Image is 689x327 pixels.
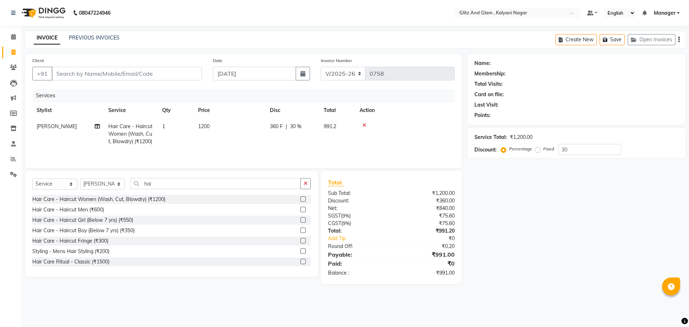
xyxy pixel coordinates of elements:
[391,197,460,205] div: ₹360.00
[509,146,532,152] label: Percentage
[32,206,104,214] div: Hair Care - Haircut Men (₹600)
[32,57,44,64] label: Client
[198,123,210,130] span: 1200
[34,32,60,45] a: INVOICE
[659,298,682,320] iframe: chat widget
[130,178,301,189] input: Search or Scan
[270,123,283,130] span: 360 F
[342,213,349,219] span: 9%
[194,102,266,118] th: Price
[266,102,319,118] th: Disc
[323,235,403,242] a: Add Tip
[37,123,77,130] span: [PERSON_NAME]
[391,205,460,212] div: ₹840.00
[328,220,341,226] span: CGST
[32,102,104,118] th: Stylist
[403,235,460,242] div: ₹0
[474,70,506,78] div: Membership:
[290,123,301,130] span: 30 %
[628,34,675,45] button: Open Invoices
[391,250,460,259] div: ₹991.00
[32,248,109,255] div: Styling - Mens Hair Styling (₹200)
[391,243,460,250] div: ₹0.20
[556,34,597,45] button: Create New
[391,190,460,197] div: ₹1,200.00
[69,34,119,41] a: PREVIOUS INVOICES
[32,216,133,224] div: Hair Care - Haircut Girl (Below 7 yrs) (₹550)
[600,34,625,45] button: Save
[213,57,222,64] label: Date
[323,197,391,205] div: Discount:
[654,9,675,17] span: Manager
[323,243,391,250] div: Round Off:
[323,212,391,220] div: ( )
[321,57,352,64] label: Invoice Number
[324,123,336,130] span: 991.2
[328,179,344,186] span: Total
[32,196,165,203] div: Hair Care - Haircut Women (Wash, Cut, Blowdry) (₹1200)
[474,101,498,109] div: Last Visit:
[474,112,491,119] div: Points:
[391,259,460,268] div: ₹0
[323,190,391,197] div: Sub Total:
[391,227,460,235] div: ₹991.20
[286,123,287,130] span: |
[355,102,455,118] th: Action
[323,269,391,277] div: Balance :
[474,134,507,141] div: Service Total:
[391,269,460,277] div: ₹991.00
[323,220,391,227] div: ( )
[52,67,202,80] input: Search by Name/Mobile/Email/Code
[343,220,350,226] span: 9%
[323,205,391,212] div: Net:
[32,258,109,266] div: Hair Care Ritual - Classic (₹1500)
[543,146,554,152] label: Fixed
[32,227,135,234] div: Hair Care - Haircut Boy (Below 7 yrs) (₹350)
[108,123,153,145] span: Hair Care - Haircut Women (Wash, Cut, Blowdry) (₹1200)
[474,146,497,154] div: Discount:
[158,102,194,118] th: Qty
[474,91,504,98] div: Card on file:
[319,102,355,118] th: Total
[391,212,460,220] div: ₹75.60
[323,250,391,259] div: Payable:
[510,134,533,141] div: ₹1,200.00
[18,3,67,23] img: logo
[33,89,460,102] div: Services
[32,67,52,80] button: +91
[474,60,491,67] div: Name:
[474,80,503,88] div: Total Visits:
[323,227,391,235] div: Total:
[328,212,341,219] span: SGST
[79,3,111,23] b: 08047224946
[391,220,460,227] div: ₹75.60
[162,123,165,130] span: 1
[104,102,158,118] th: Service
[323,259,391,268] div: Paid:
[32,237,108,245] div: Hair Care - Haircut Fringe (₹300)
